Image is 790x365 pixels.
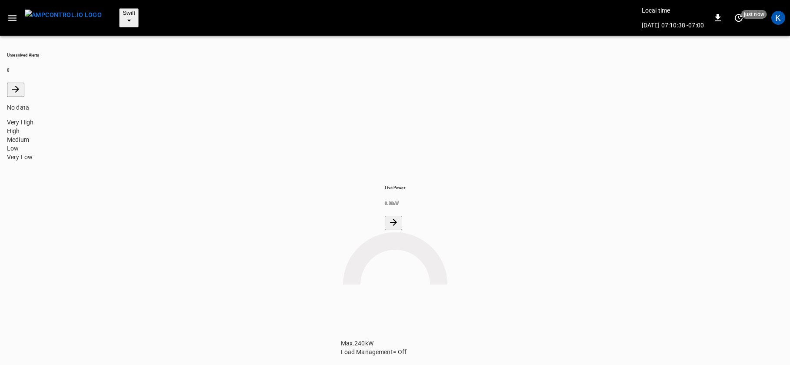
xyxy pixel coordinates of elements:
[123,10,135,16] span: Swift
[341,340,373,347] span: Max. 240 kW
[642,21,704,30] p: [DATE] 07:10:38 -07:00
[385,185,405,191] h6: Live Power
[642,6,704,15] p: Local time
[7,52,783,58] h6: Unresolved Alerts
[771,11,785,25] div: profile-icon
[732,11,746,25] button: set refresh interval
[7,103,783,112] p: No data
[7,136,29,143] span: Medium
[385,216,402,230] button: Energy Overview
[7,127,20,134] span: High
[385,201,405,206] h6: 0.00 kW
[7,154,33,161] span: Very Low
[341,348,407,355] span: Load Management = Off
[741,10,767,19] span: just now
[119,8,139,27] button: Swift
[7,145,19,152] span: Low
[7,67,783,73] h6: 0
[25,10,102,20] img: ampcontrol.io logo
[21,7,105,29] button: menu
[7,119,33,126] span: Very High
[7,83,24,97] button: All Alerts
